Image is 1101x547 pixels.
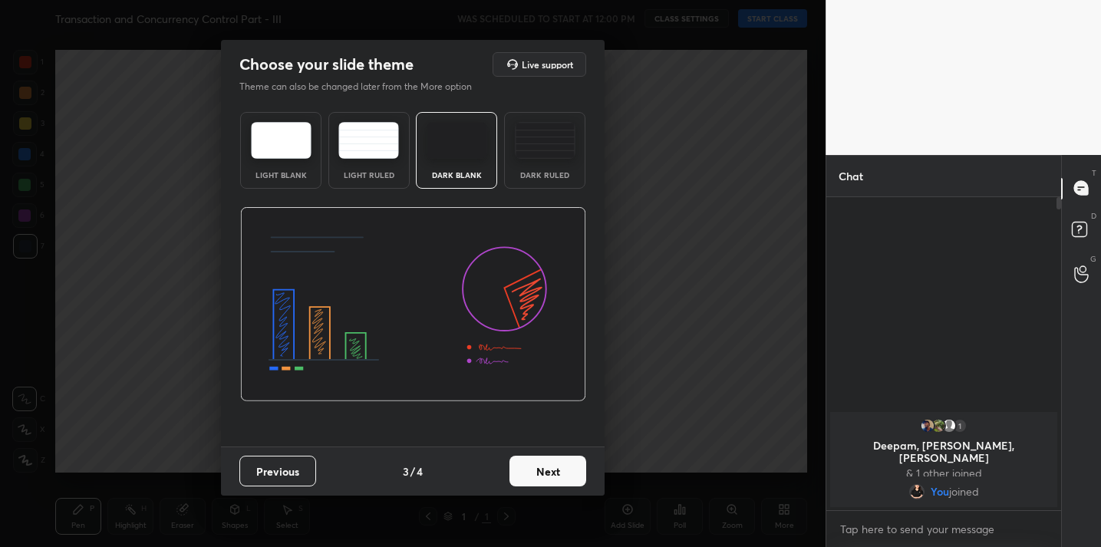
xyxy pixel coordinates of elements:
[515,122,575,159] img: darkRuledTheme.de295e13.svg
[826,156,875,196] p: Chat
[1092,167,1096,179] p: T
[509,456,586,486] button: Next
[931,486,949,498] span: You
[931,418,946,433] img: 66a6bc99c3344c7b9294ad4575a668ea.40638439_3
[240,207,586,402] img: darkThemeBanner.d06ce4a2.svg
[1091,210,1096,222] p: D
[949,486,979,498] span: joined
[839,440,1048,464] p: Deepam, [PERSON_NAME], [PERSON_NAME]
[1090,253,1096,265] p: G
[522,60,573,69] h5: Live support
[826,409,1061,510] div: grid
[839,467,1048,479] p: & 1 other joined
[426,171,487,179] div: Dark Blank
[338,122,399,159] img: lightRuledTheme.5fabf969.svg
[239,80,488,94] p: Theme can also be changed later from the More option
[338,171,400,179] div: Light Ruled
[427,122,487,159] img: darkTheme.f0cc69e5.svg
[251,122,312,159] img: lightTheme.e5ed3b09.svg
[250,171,312,179] div: Light Blank
[514,171,575,179] div: Dark Ruled
[403,463,409,479] h4: 3
[410,463,415,479] h4: /
[909,484,925,499] img: 4a770520920d42f4a83b4b5e06273ada.png
[952,418,967,433] div: 1
[941,418,957,433] img: default.png
[417,463,423,479] h4: 4
[239,54,414,74] h2: Choose your slide theme
[920,418,935,433] img: 3
[239,456,316,486] button: Previous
